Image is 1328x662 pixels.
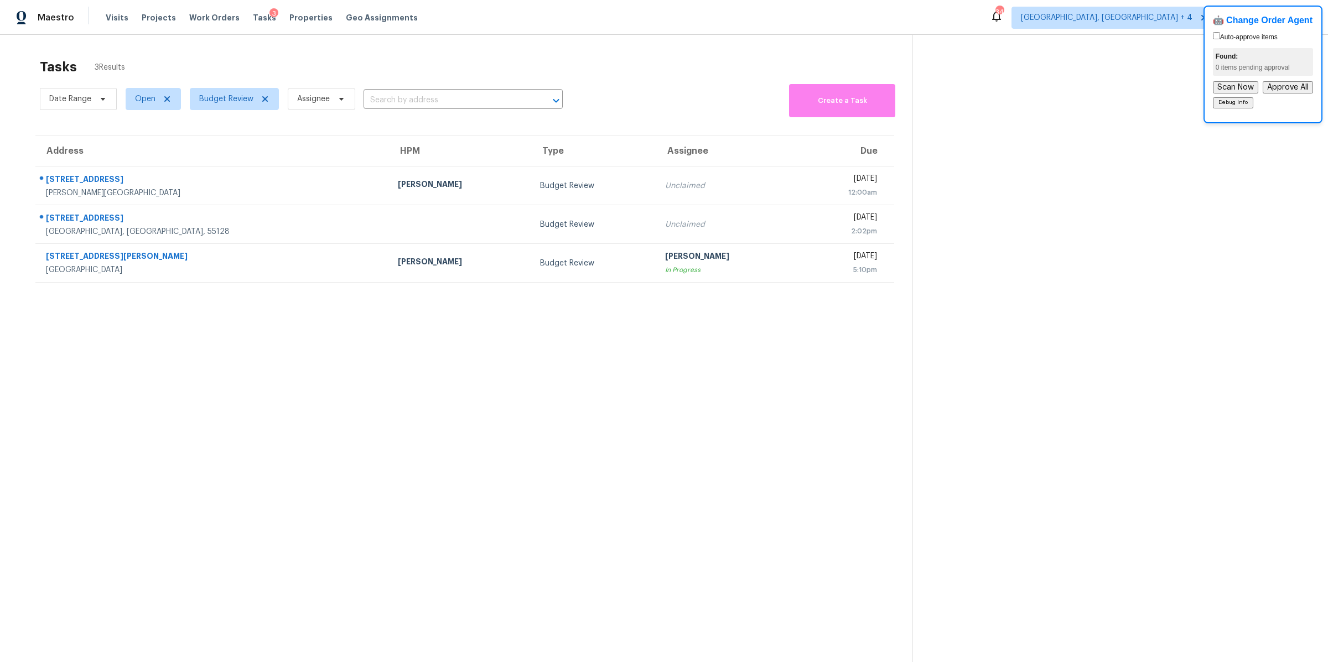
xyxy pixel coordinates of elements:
[665,180,790,191] div: Unclaimed
[269,8,278,19] div: 3
[799,135,894,166] th: Due
[46,264,380,275] div: [GEOGRAPHIC_DATA]
[656,135,799,166] th: Assignee
[46,226,380,237] div: [GEOGRAPHIC_DATA], [GEOGRAPHIC_DATA], 55128
[540,258,647,269] div: Budget Review
[46,187,380,199] div: [PERSON_NAME][GEOGRAPHIC_DATA]
[808,173,877,187] div: [DATE]
[49,93,91,105] span: Date Range
[665,219,790,230] div: Unclaimed
[189,12,240,23] span: Work Orders
[1213,81,1258,93] button: Scan Now
[1216,64,1290,71] span: 0 items pending approval
[665,251,790,264] div: [PERSON_NAME]
[95,62,125,73] span: 3 Results
[789,84,895,117] button: Create a Task
[795,95,890,107] span: Create a Task
[35,135,389,166] th: Address
[1213,33,1278,41] label: Auto-approve items
[540,180,647,191] div: Budget Review
[106,12,128,23] span: Visits
[46,174,380,187] div: [STREET_ADDRESS]
[1213,15,1313,26] h4: 🤖 Change Order Agent
[199,93,253,105] span: Budget Review
[1216,53,1238,60] strong: Found:
[389,135,532,166] th: HPM
[40,61,77,72] h2: Tasks
[808,264,877,275] div: 5:10pm
[142,12,176,23] span: Projects
[808,251,877,264] div: [DATE]
[289,12,333,23] span: Properties
[46,251,380,264] div: [STREET_ADDRESS][PERSON_NAME]
[808,226,877,237] div: 2:02pm
[364,92,532,109] input: Search by address
[531,135,656,166] th: Type
[38,12,74,23] span: Maestro
[346,12,418,23] span: Geo Assignments
[46,212,380,226] div: [STREET_ADDRESS]
[297,93,330,105] span: Assignee
[540,219,647,230] div: Budget Review
[808,212,877,226] div: [DATE]
[548,93,564,108] button: Open
[398,179,523,192] div: [PERSON_NAME]
[398,256,523,270] div: [PERSON_NAME]
[808,187,877,198] div: 12:00am
[253,14,276,22] span: Tasks
[1213,97,1253,108] button: Debug Info
[1213,32,1220,39] input: Auto-approve items
[135,93,155,105] span: Open
[1263,81,1313,93] button: Approve All
[995,7,1003,18] div: 34
[665,264,790,275] div: In Progress
[1021,12,1192,23] span: [GEOGRAPHIC_DATA], [GEOGRAPHIC_DATA] + 4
